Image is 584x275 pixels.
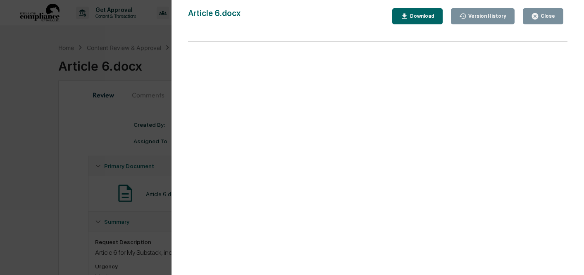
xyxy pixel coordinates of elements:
div: Close [539,13,555,19]
button: Version History [451,8,515,24]
div: Download [408,13,434,19]
button: Close [523,8,563,24]
iframe: Open customer support [558,248,580,270]
div: Article 6.docx [188,8,241,24]
button: Download [392,8,443,24]
div: Version History [467,13,506,19]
